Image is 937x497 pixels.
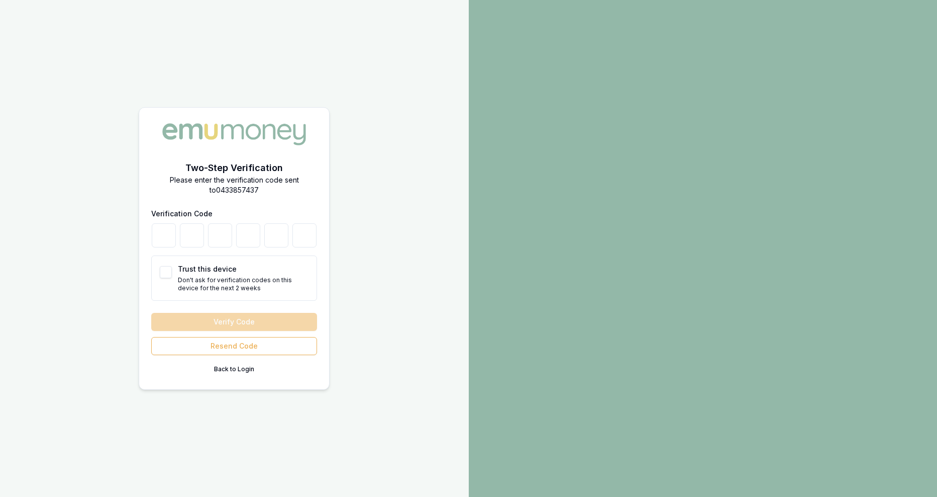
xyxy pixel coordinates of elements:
[178,265,237,273] label: Trust this device
[178,276,308,292] p: Don't ask for verification codes on this device for the next 2 weeks
[151,209,213,218] label: Verification Code
[151,337,317,355] button: Resend Code
[151,361,317,377] button: Back to Login
[151,175,317,195] p: Please enter the verification code sent to 0433857437
[151,161,317,175] h2: Two-Step Verification
[159,120,309,149] img: Emu Money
